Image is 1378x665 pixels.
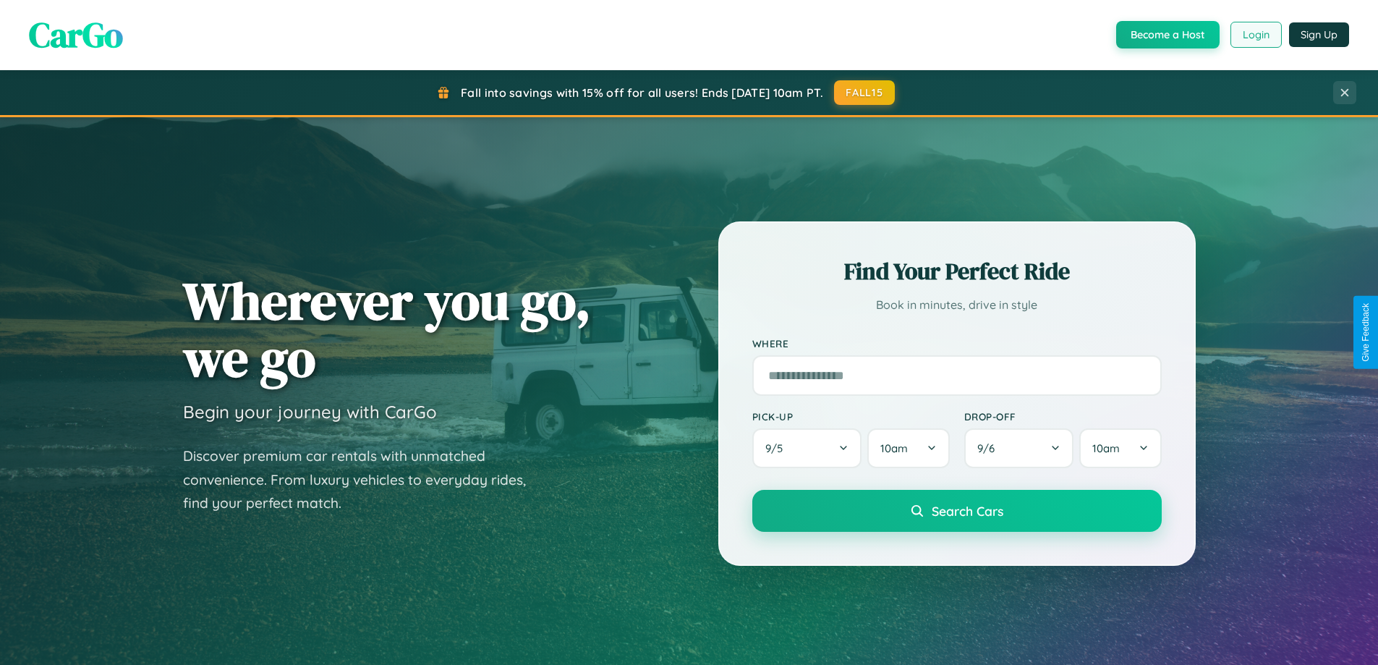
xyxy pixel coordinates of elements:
[1079,428,1161,468] button: 10am
[183,444,545,515] p: Discover premium car rentals with unmatched convenience. From luxury vehicles to everyday rides, ...
[964,428,1074,468] button: 9/6
[183,401,437,423] h3: Begin your journey with CarGo
[932,503,1003,519] span: Search Cars
[1289,22,1349,47] button: Sign Up
[964,410,1162,423] label: Drop-off
[834,80,895,105] button: FALL15
[183,272,591,386] h1: Wherever you go, we go
[752,490,1162,532] button: Search Cars
[1230,22,1282,48] button: Login
[1361,303,1371,362] div: Give Feedback
[977,441,1002,455] span: 9 / 6
[461,85,823,100] span: Fall into savings with 15% off for all users! Ends [DATE] 10am PT.
[752,410,950,423] label: Pick-up
[1116,21,1220,48] button: Become a Host
[765,441,790,455] span: 9 / 5
[29,11,123,59] span: CarGo
[752,337,1162,350] label: Where
[867,428,949,468] button: 10am
[752,255,1162,287] h2: Find Your Perfect Ride
[752,295,1162,315] p: Book in minutes, drive in style
[752,428,862,468] button: 9/5
[1092,441,1120,455] span: 10am
[880,441,908,455] span: 10am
